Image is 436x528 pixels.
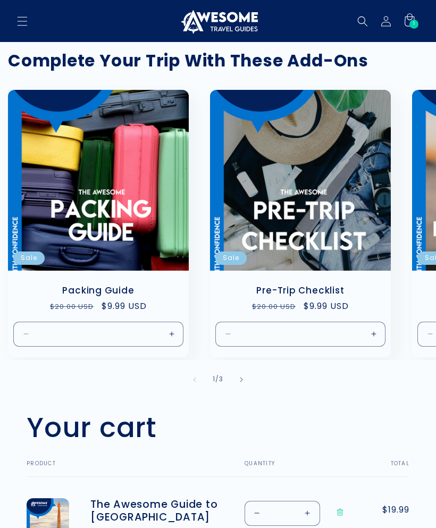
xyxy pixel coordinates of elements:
[81,322,116,347] input: Quantity for Default Title
[413,20,415,29] span: 1
[174,4,262,38] a: Awesome Travel Guides
[331,501,349,524] a: Remove The Awesome Guide to France
[218,460,359,477] th: Quantity
[27,410,157,445] h1: Your cart
[90,498,218,524] a: The Awesome Guide to [GEOGRAPHIC_DATA]
[8,49,368,72] strong: Complete Your Trip With These Add-Ons
[19,285,178,296] a: Packing Guide
[283,322,318,347] input: Quantity for Default Title
[219,374,223,384] span: 3
[351,10,374,33] summary: Search
[269,501,296,526] input: Quantity for The Awesome Guide to France
[221,285,380,296] a: Pre-Trip Checklist
[213,374,215,384] span: 1
[230,368,253,391] button: Slide right
[11,10,34,33] summary: Menu
[215,374,219,384] span: /
[178,9,258,34] img: Awesome Travel Guides
[359,460,409,477] th: Total
[381,504,409,516] span: $19.99
[27,460,218,477] th: Product
[183,368,206,391] button: Slide left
